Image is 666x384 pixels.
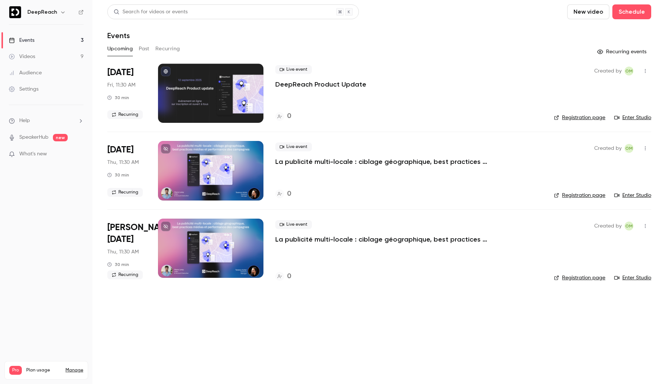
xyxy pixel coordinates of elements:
span: [DATE] [107,67,134,78]
div: 30 min [107,262,129,267]
a: Registration page [554,192,605,199]
button: Past [139,43,149,55]
button: Upcoming [107,43,133,55]
span: What's new [19,150,47,158]
div: Videos [9,53,35,60]
a: Registration page [554,114,605,121]
span: Thu, 11:30 AM [107,248,139,256]
span: Olivier Milcent [625,222,633,230]
span: new [53,134,68,141]
span: [PERSON_NAME][DATE] [107,222,175,245]
h4: 0 [287,189,291,199]
span: Thu, 11:30 AM [107,159,139,166]
a: 0 [275,189,291,199]
span: OM [625,144,633,153]
span: Olivier Milcent [625,144,633,153]
div: Events [9,37,34,44]
a: Manage [65,367,83,373]
div: Jan 8 Thu, 11:30 AM (Europe/Paris) [107,219,146,283]
a: La publicité multi-locale : ciblage géographique, best practices médias et performance des campagnes [275,235,497,244]
button: Recurring events [594,46,651,58]
a: La publicité multi-locale : ciblage géographique, best practices médias et performance des campagnes [275,157,497,166]
a: 0 [275,111,291,121]
span: Pro [9,366,22,375]
a: Enter Studio [614,192,651,199]
li: help-dropdown-opener [9,117,84,125]
span: Olivier Milcent [625,67,633,75]
span: Plan usage [26,367,61,373]
span: OM [625,222,633,230]
span: Created by [594,67,622,75]
button: Recurring [155,43,180,55]
span: [DATE] [107,144,134,156]
h1: Events [107,31,130,40]
div: 30 min [107,95,129,101]
div: Sep 12 Fri, 11:30 AM (Europe/Paris) [107,64,146,123]
span: Help [19,117,30,125]
div: Nov 13 Thu, 11:30 AM (Europe/Paris) [107,141,146,200]
a: DeepReach Product Update [275,80,366,89]
button: Schedule [612,4,651,19]
h4: 0 [287,272,291,282]
span: Recurring [107,110,143,119]
span: Live event [275,220,312,229]
img: DeepReach [9,6,21,18]
span: Created by [594,144,622,153]
div: Settings [9,85,38,93]
span: Created by [594,222,622,230]
span: OM [625,67,633,75]
span: Live event [275,65,312,74]
div: Audience [9,69,42,77]
a: SpeakerHub [19,134,48,141]
div: 30 min [107,172,129,178]
span: Fri, 11:30 AM [107,81,135,89]
h4: 0 [287,111,291,121]
span: Live event [275,142,312,151]
span: Recurring [107,188,143,197]
a: Registration page [554,274,605,282]
span: Recurring [107,270,143,279]
div: Search for videos or events [114,8,188,16]
a: 0 [275,272,291,282]
button: New video [567,4,609,19]
h6: DeepReach [27,9,57,16]
a: Enter Studio [614,274,651,282]
a: Enter Studio [614,114,651,121]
